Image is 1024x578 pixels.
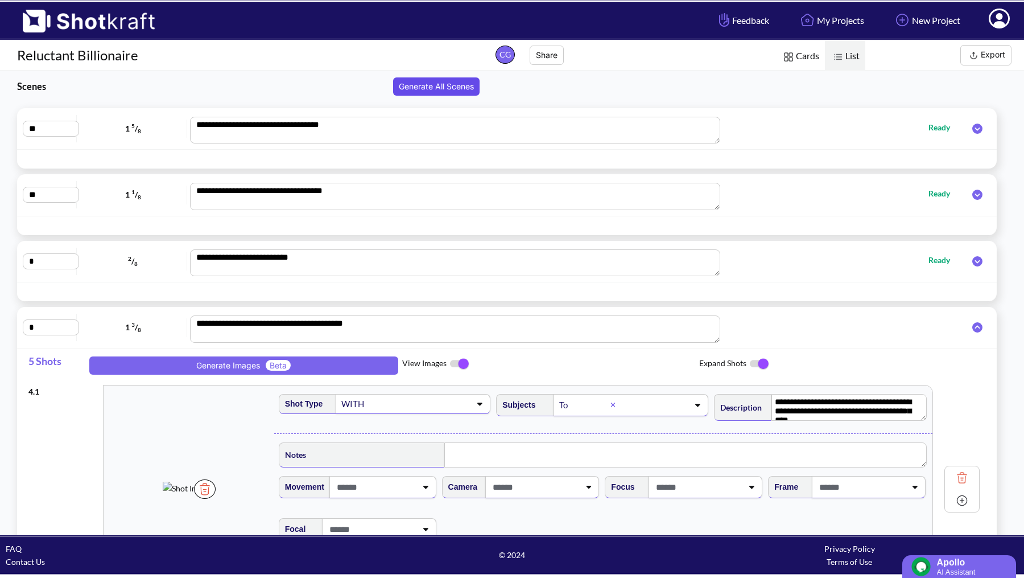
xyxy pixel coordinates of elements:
[960,45,1011,65] button: Export
[194,479,216,499] img: Trash Icon
[28,355,61,367] font: 5 Shots
[131,188,135,195] span: 1
[953,492,971,509] img: Add Icon
[17,80,389,93] h3: Scenes
[80,120,187,138] span: 1 /
[270,360,287,370] font: Beta
[967,48,981,63] img: Export Icon
[80,186,187,204] span: 1 /
[928,188,950,198] font: Ready
[285,399,323,408] font: Shot Type
[699,358,746,368] font: Expand Shots
[402,358,447,368] font: View Images
[89,356,398,375] button: Generate ImagesBeta
[953,469,971,486] img: Trash Icon
[530,46,564,65] button: Share
[343,548,680,561] span: © 2024
[496,46,515,64] span: CG
[448,482,477,491] font: Camera
[716,10,732,30] img: Hand Icon
[196,360,260,370] font: Generate Images
[774,482,798,491] font: Frame
[131,122,135,129] span: 5
[716,14,769,27] span: Feedback
[285,524,306,534] font: Focal
[6,557,45,567] a: Contact Us
[720,403,762,412] font: Description
[341,399,364,409] font: WITH
[902,553,1018,578] iframe: chat widget
[393,77,480,96] button: Generate All Scenes
[28,387,33,396] font: 4
[775,40,825,73] span: Cards
[681,542,1018,555] div: Privacy Policy
[138,327,141,334] span: 8
[884,5,969,35] a: New Project
[798,10,817,30] img: Home Icon
[611,482,634,491] font: Focus
[831,50,845,64] img: List Icon
[893,10,912,30] img: Add Icon
[681,555,1018,568] div: Terms of Use
[163,482,210,495] img: Shot Image
[131,321,135,328] span: 3
[928,122,950,132] font: Ready
[781,50,796,64] img: Card Icon
[80,252,187,270] span: /
[128,255,131,262] span: 2
[6,544,22,554] a: FAQ
[80,318,187,337] span: 1 /
[502,400,535,409] font: Subjects
[559,400,568,410] font: To
[789,5,873,35] a: My Projects
[746,352,772,376] img: ToggleOn Icon
[134,260,138,267] span: 8
[138,194,141,201] span: 8
[928,255,950,265] font: Ready
[447,352,472,376] img: ToggleOn Icon
[825,40,865,73] span: List
[35,387,39,396] font: 1
[285,482,324,491] font: Movement
[285,450,306,460] font: Notes
[138,128,141,134] span: 8
[33,387,35,396] font: .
